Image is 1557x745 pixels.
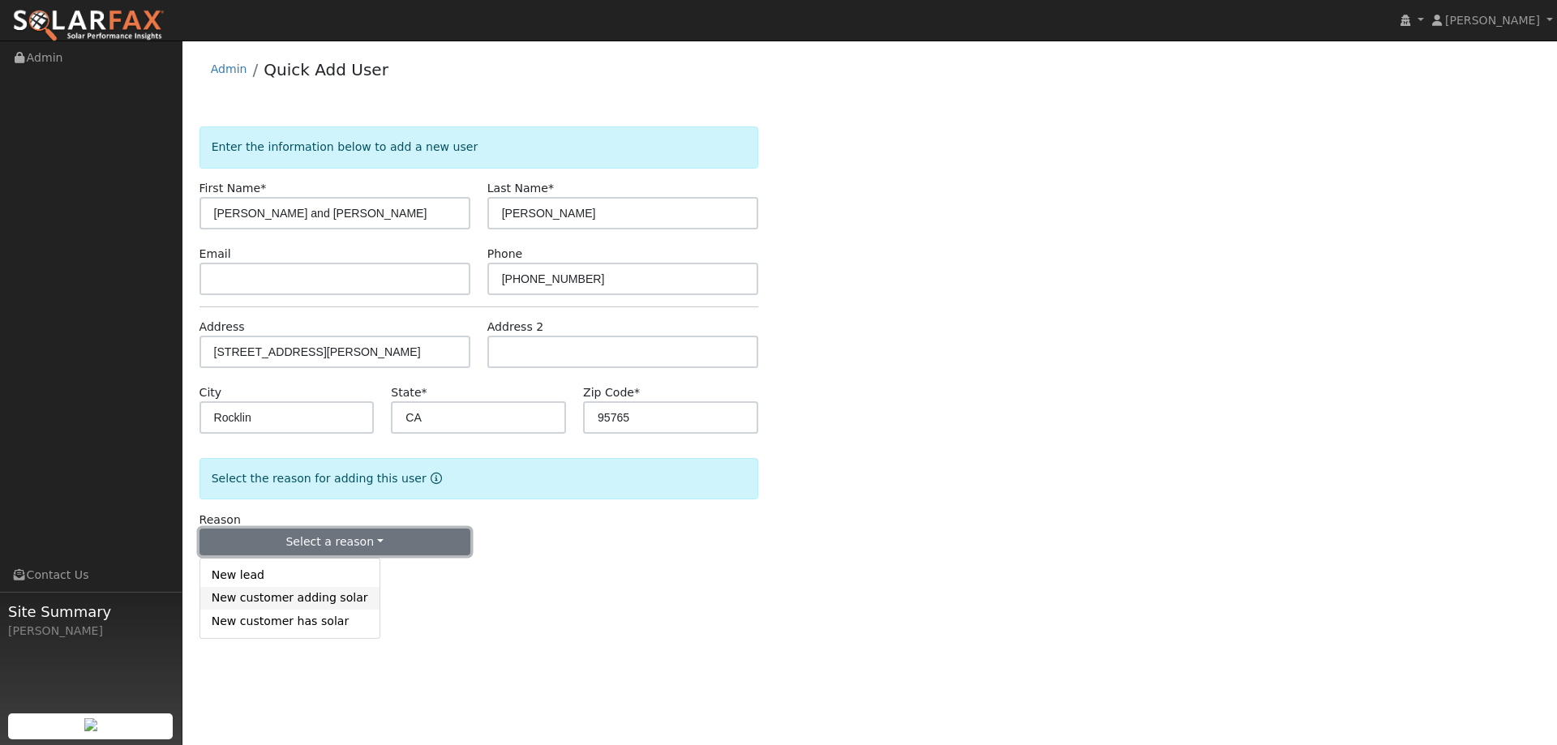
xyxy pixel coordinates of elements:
[84,718,97,731] img: retrieve
[12,9,165,43] img: SolarFax
[8,601,174,623] span: Site Summary
[211,62,247,75] a: Admin
[260,182,266,195] span: Required
[8,623,174,640] div: [PERSON_NAME]
[583,384,640,401] label: Zip Code
[487,319,544,336] label: Address 2
[200,587,380,610] a: New customer adding solar
[199,384,222,401] label: City
[199,512,241,529] label: Reason
[199,529,470,556] button: Select a reason
[422,386,427,399] span: Required
[634,386,640,399] span: Required
[199,246,231,263] label: Email
[200,610,380,632] a: New customer has solar
[487,246,523,263] label: Phone
[427,472,442,485] a: Reason for new user
[199,180,267,197] label: First Name
[199,319,245,336] label: Address
[199,126,758,168] div: Enter the information below to add a new user
[200,564,380,587] a: New lead
[391,384,427,401] label: State
[264,60,388,79] a: Quick Add User
[199,458,758,499] div: Select the reason for adding this user
[487,180,554,197] label: Last Name
[548,182,554,195] span: Required
[1445,14,1540,27] span: [PERSON_NAME]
